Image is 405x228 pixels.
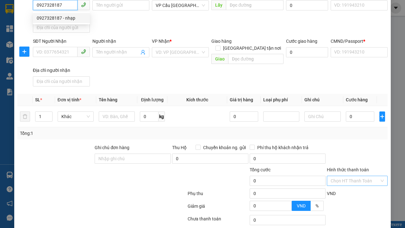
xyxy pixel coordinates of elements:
[152,39,170,44] span: VP Nhận
[33,76,90,86] input: Địa chỉ của người nhận
[20,111,30,122] button: delete
[35,97,40,102] span: SL
[286,47,328,57] input: Cước giao hàng
[304,111,340,122] input: Ghi Chú
[228,54,283,64] input: Dọc đường
[302,94,343,106] th: Ghi chú
[250,167,271,172] span: Tổng cước
[99,97,117,102] span: Tên hàng
[379,111,385,122] button: plus
[20,130,157,137] div: Tổng: 1
[33,67,90,74] div: Địa chỉ người nhận
[58,97,81,102] span: Đơn vị tính
[187,190,249,201] div: Phụ thu
[20,49,29,54] span: plus
[141,97,164,102] span: Định lượng
[230,97,253,102] span: Giá trị hàng
[92,38,149,45] div: Người nhận
[81,2,86,7] span: phone
[255,144,311,151] span: Phí thu hộ khách nhận trả
[201,144,248,151] span: Chuyển khoản ng. gửi
[61,112,90,121] span: Khác
[297,203,306,208] span: VND
[380,114,385,119] span: plus
[99,111,135,122] input: VD: Bàn, Ghế
[230,111,258,122] input: 0
[187,203,249,214] div: Giảm giá
[33,22,90,33] input: Địa chỉ của người gửi
[331,38,388,45] div: CMND/Passport
[19,47,29,57] button: plus
[315,203,319,208] span: %
[327,167,369,172] label: Hình thức thanh toán
[172,145,187,150] span: Thu Hộ
[286,39,317,44] label: Cước giao hàng
[159,111,165,122] span: kg
[33,13,90,23] div: 0927328187 - nhạp
[81,49,86,54] span: phone
[37,15,86,22] div: 0927328187 - nhạp
[95,154,171,164] input: Ghi chú đơn hàng
[33,38,90,45] div: SĐT Người Nhận
[346,97,368,102] span: Cước hàng
[140,50,146,55] span: user-add
[95,145,129,150] label: Ghi chú đơn hàng
[211,39,232,44] span: Giao hàng
[211,54,228,64] span: Giao
[187,215,249,226] div: Chưa thanh toán
[286,0,328,10] input: Cước lấy hàng
[186,97,208,102] span: Kích thước
[261,94,302,106] th: Loại phụ phí
[156,1,205,10] span: VP Cầu Sài Gòn
[327,191,336,196] span: VND
[221,45,283,52] span: [GEOGRAPHIC_DATA] tận nơi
